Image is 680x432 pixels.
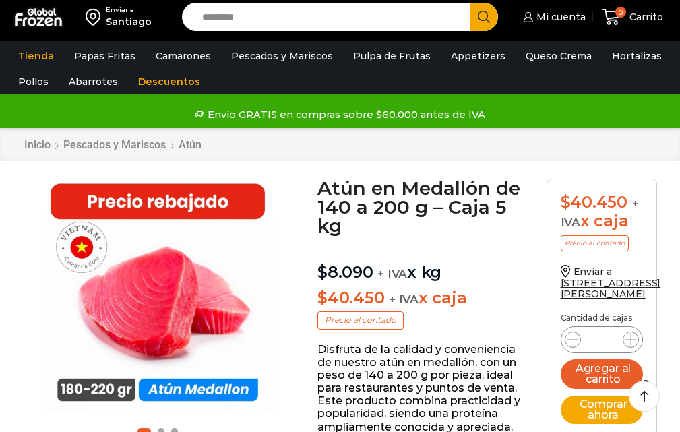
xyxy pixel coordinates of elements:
a: Descuentos [131,69,207,94]
bdi: 40.450 [561,192,627,212]
nav: Breadcrumb [24,138,202,151]
a: Pescados y Mariscos [224,43,340,69]
img: address-field-icon.svg [86,5,106,28]
a: Pescados y Mariscos [63,138,166,151]
p: Precio al contado [317,311,404,329]
span: Carrito [626,10,663,24]
bdi: 8.090 [317,262,373,282]
bdi: 40.450 [317,288,384,307]
img: atun medallon [41,179,274,412]
div: Enviar a [106,5,152,15]
span: Mi cuenta [533,10,586,24]
a: Papas Fritas [67,43,142,69]
a: Camarones [149,43,218,69]
a: Atún [178,138,202,151]
button: Agregar al carrito [561,359,643,389]
p: Cantidad de cajas [561,313,643,323]
a: Pulpa de Frutas [346,43,437,69]
span: $ [561,192,571,212]
span: $ [317,288,328,307]
h1: Atún en Medallón de 140 a 200 g – Caja 5 kg [317,179,526,235]
p: x caja [317,288,526,308]
a: Enviar a [STREET_ADDRESS][PERSON_NAME] [561,266,661,301]
div: Santiago [106,15,152,28]
button: Search button [470,3,498,31]
a: Pollos [11,69,55,94]
a: Hortalizas [605,43,669,69]
a: Abarrotes [62,69,125,94]
span: 0 [615,7,626,18]
div: x caja [561,193,643,232]
div: 1 / 3 [41,179,274,412]
a: Mi cuenta [520,3,586,30]
p: x kg [317,249,526,282]
a: 0 Carrito [599,1,667,33]
button: Comprar ahora [561,396,643,424]
span: $ [317,262,328,282]
a: Tienda [11,43,61,69]
a: Appetizers [444,43,512,69]
a: Queso Crema [519,43,598,69]
input: Product quantity [589,330,615,349]
a: Inicio [24,138,51,151]
span: + IVA [377,267,407,280]
p: Precio al contado [561,235,629,251]
span: + IVA [389,292,419,306]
